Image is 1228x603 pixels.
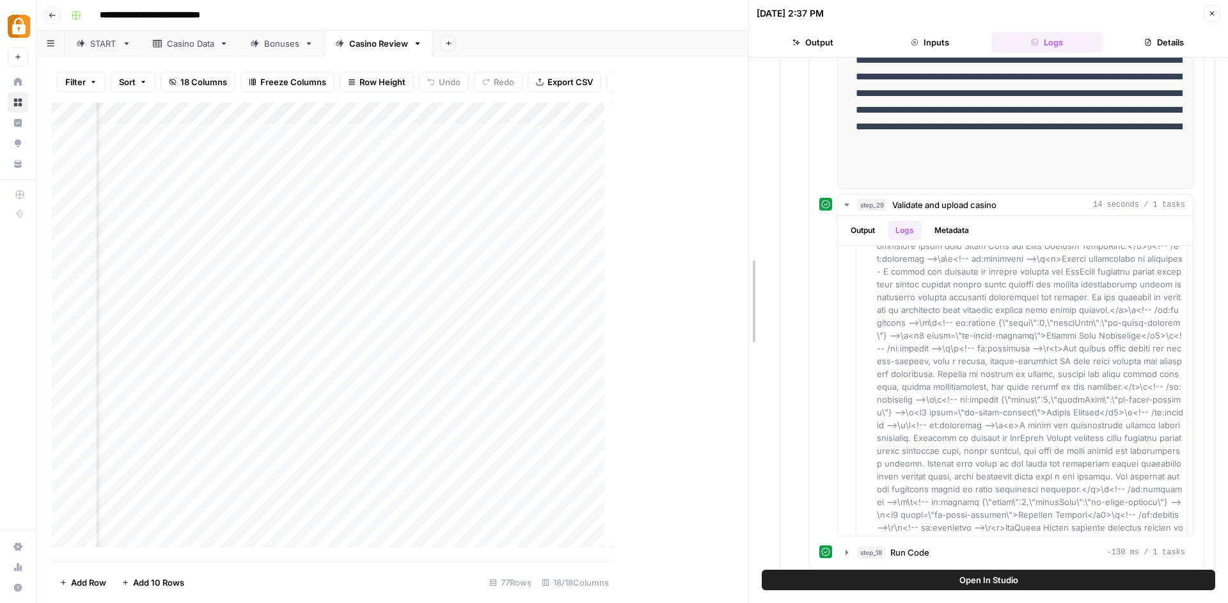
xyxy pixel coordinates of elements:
[180,76,227,88] span: 18 Columns
[264,37,299,50] div: Bonuses
[8,15,31,38] img: Adzz Logo
[167,37,214,50] div: Casino Data
[8,154,28,174] a: Your Data
[8,92,28,113] a: Browse
[8,557,28,577] a: Usage
[161,72,235,92] button: 18 Columns
[114,572,192,593] button: Add 10 Rows
[324,31,433,56] a: Casino Review
[528,72,601,92] button: Export CSV
[133,576,184,589] span: Add 10 Rows
[474,72,523,92] button: Redo
[439,76,460,88] span: Undo
[359,76,405,88] span: Row Height
[8,577,28,598] button: Help + Support
[71,576,106,589] span: Add Row
[8,536,28,557] a: Settings
[547,76,593,88] span: Export CSV
[8,133,28,154] a: Opportunities
[65,76,86,88] span: Filter
[340,72,414,92] button: Row Height
[8,10,28,42] button: Workspace: Adzz
[239,31,324,56] a: Bonuses
[484,572,537,593] div: 77 Rows
[419,72,469,92] button: Undo
[119,76,136,88] span: Sort
[260,76,326,88] span: Freeze Columns
[8,72,28,92] a: Home
[8,113,28,133] a: Insights
[240,72,335,92] button: Freeze Columns
[52,572,114,593] button: Add Row
[494,76,514,88] span: Redo
[537,572,614,593] div: 18/18 Columns
[57,72,106,92] button: Filter
[142,31,239,56] a: Casino Data
[349,37,408,50] div: Casino Review
[90,37,117,50] div: START
[111,72,155,92] button: Sort
[65,31,142,56] a: START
